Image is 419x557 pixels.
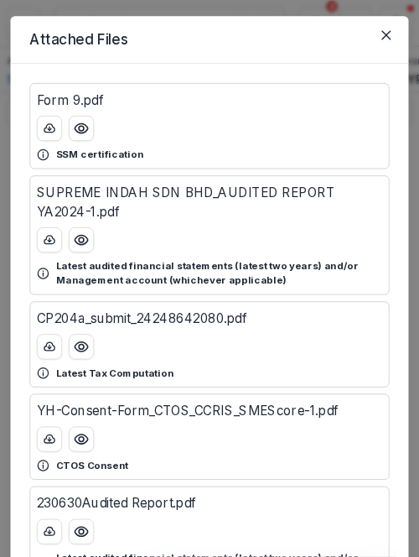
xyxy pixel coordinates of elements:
[374,23,399,48] button: Close
[69,334,94,359] button: Preview CP204a_submit_24248642080.pdf
[11,16,409,64] header: Attached Files
[56,366,174,380] p: Latest Tax Computation
[37,334,62,359] button: download-button
[37,227,62,252] button: download-button
[56,148,144,162] p: SSM certification
[37,401,339,420] p: YH-Consent-Form_CTOS_CCRIS_SMEScore-1.pdf
[37,183,382,221] p: SUPREME INDAH SDN BHD_AUDITED REPORT YA2024-1.pdf
[56,259,383,288] p: Latest audited financial statements (latest two years) and/or Management account (whichever appli...
[37,116,62,141] button: download-button
[69,426,94,451] button: Preview YH-Consent-Form_CTOS_CCRIS_SMEScore-1.pdf
[69,227,94,252] button: Preview SUPREME INDAH SDN BHD_AUDITED REPORT YA2024-1.pdf
[37,426,62,451] button: download-button
[69,116,94,141] button: Preview Form 9.pdf
[69,519,94,544] button: Preview 230630Audited Report.pdf
[56,458,128,472] p: CTOS Consent
[37,90,104,109] p: Form 9.pdf
[37,493,196,513] p: 230630Audited Report.pdf
[37,309,247,328] p: CP204a_submit_24248642080.pdf
[37,519,62,544] button: download-button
